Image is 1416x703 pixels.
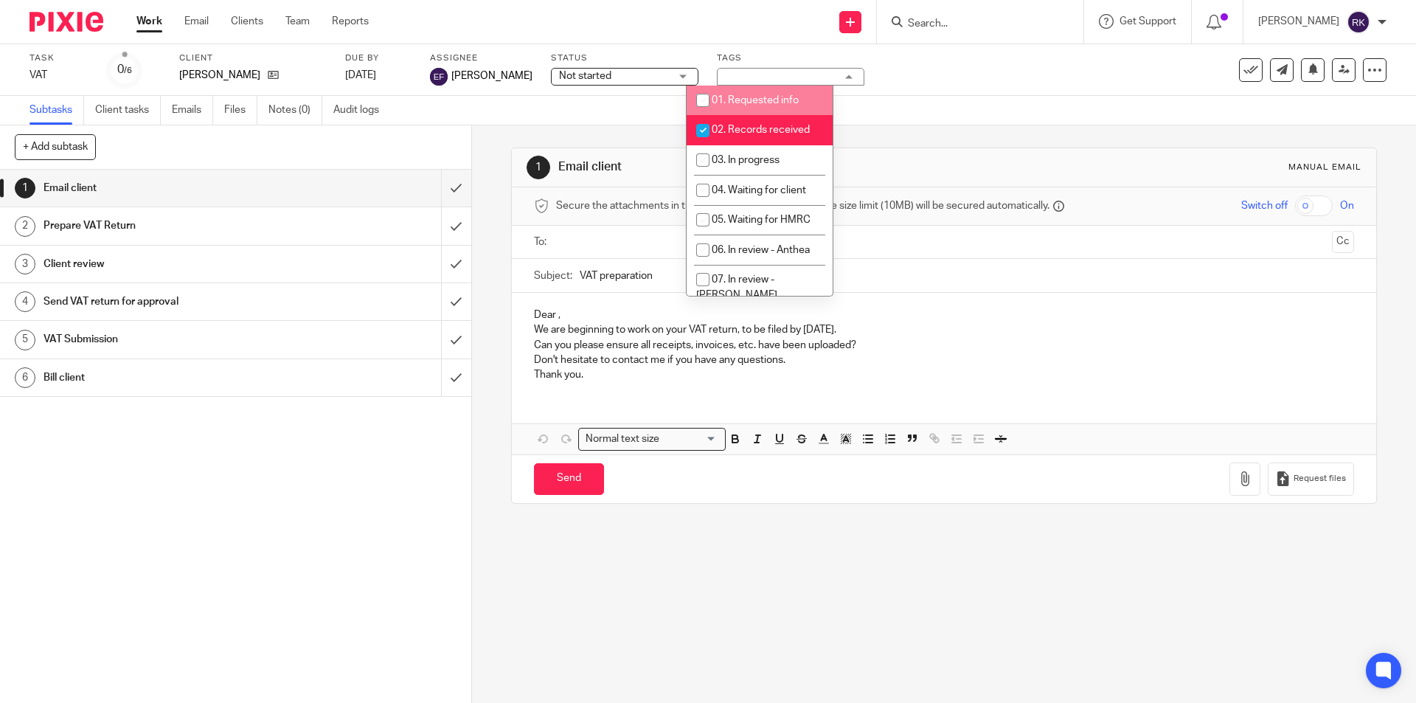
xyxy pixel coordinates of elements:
[15,291,35,312] div: 4
[44,177,299,199] h1: Email client
[1241,198,1288,213] span: Switch off
[534,338,1353,353] p: Can you please ensure all receipts, invoices, etc. have been uploaded?
[534,235,550,249] label: To:
[664,432,717,447] input: Search for option
[527,156,550,179] div: 1
[1120,16,1176,27] span: Get Support
[44,291,299,313] h1: Send VAT return for approval
[712,245,810,255] span: 06. In review - Anthea
[44,215,299,237] h1: Prepare VAT Return
[1268,463,1353,496] button: Request files
[712,95,799,105] span: 01. Requested info
[430,68,448,86] img: svg%3E
[224,96,257,125] a: Files
[117,61,132,78] div: 0
[1332,231,1354,253] button: Cc
[534,308,1353,322] p: Dear ,
[551,52,698,64] label: Status
[231,14,263,29] a: Clients
[15,178,35,198] div: 1
[534,269,572,283] label: Subject:
[906,18,1039,31] input: Search
[1340,198,1354,213] span: On
[534,463,604,495] input: Send
[124,66,132,75] small: /6
[717,52,864,64] label: Tags
[15,254,35,274] div: 3
[285,14,310,29] a: Team
[95,96,161,125] a: Client tasks
[184,14,209,29] a: Email
[712,125,810,135] span: 02. Records received
[1347,10,1370,34] img: svg%3E
[345,70,376,80] span: [DATE]
[332,14,369,29] a: Reports
[430,52,532,64] label: Assignee
[558,159,976,175] h1: Email client
[29,12,103,32] img: Pixie
[15,330,35,350] div: 5
[29,68,88,83] div: VAT
[534,367,1353,382] p: Thank you.
[712,185,806,195] span: 04. Waiting for client
[345,52,412,64] label: Due by
[534,353,1353,367] p: Don't hesitate to contact me if you have any questions.
[712,155,780,165] span: 03. In progress
[15,134,96,159] button: + Add subtask
[1294,473,1346,485] span: Request files
[1258,14,1339,29] p: [PERSON_NAME]
[29,96,84,125] a: Subtasks
[534,322,1353,337] p: We are beginning to work on your VAT return, to be filed by [DATE].
[1288,162,1361,173] div: Manual email
[29,52,88,64] label: Task
[136,14,162,29] a: Work
[696,274,777,300] span: 07. In review - [PERSON_NAME]
[582,432,662,447] span: Normal text size
[15,367,35,388] div: 6
[172,96,213,125] a: Emails
[15,216,35,237] div: 2
[712,215,811,225] span: 05. Waiting for HMRC
[333,96,390,125] a: Audit logs
[179,68,260,83] p: [PERSON_NAME]
[268,96,322,125] a: Notes (0)
[559,71,611,81] span: Not started
[44,253,299,275] h1: Client review
[556,198,1049,213] span: Secure the attachments in this message. Files exceeding the size limit (10MB) will be secured aut...
[451,69,532,83] span: [PERSON_NAME]
[44,367,299,389] h1: Bill client
[578,428,726,451] div: Search for option
[44,328,299,350] h1: VAT Submission
[179,52,327,64] label: Client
